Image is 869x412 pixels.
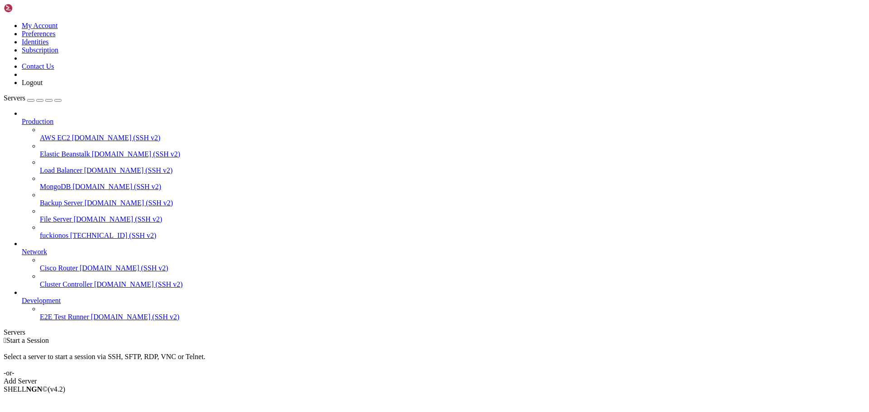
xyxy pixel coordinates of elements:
a: File Server [DOMAIN_NAME] (SSH v2) [40,215,865,223]
span: [TECHNICAL_ID] (SSH v2) [70,232,156,239]
span: Cisco Router [40,264,78,272]
a: Logout [22,79,43,86]
a: Servers [4,94,62,102]
span: Elastic Beanstalk [40,150,90,158]
span: MongoDB [40,183,71,190]
span: E2E Test Runner [40,313,89,321]
span: [DOMAIN_NAME] (SSH v2) [85,199,173,207]
span: [DOMAIN_NAME] (SSH v2) [72,183,161,190]
div: Servers [4,328,865,336]
a: Load Balancer [DOMAIN_NAME] (SSH v2) [40,166,865,175]
span: [DOMAIN_NAME] (SSH v2) [80,264,168,272]
span: Network [22,248,47,256]
span: [DOMAIN_NAME] (SSH v2) [72,134,161,142]
a: Identities [22,38,49,46]
span: [DOMAIN_NAME] (SSH v2) [91,313,180,321]
span:  [4,336,6,344]
span: SHELL © [4,385,65,393]
span: Backup Server [40,199,83,207]
span: [DOMAIN_NAME] (SSH v2) [84,166,173,174]
li: E2E Test Runner [DOMAIN_NAME] (SSH v2) [40,305,865,321]
li: fuckionos [TECHNICAL_ID] (SSH v2) [40,223,865,240]
span: Load Balancer [40,166,82,174]
span: AWS EC2 [40,134,70,142]
span: Production [22,118,53,125]
a: Elastic Beanstalk [DOMAIN_NAME] (SSH v2) [40,150,865,158]
a: Production [22,118,865,126]
a: fuckionos [TECHNICAL_ID] (SSH v2) [40,232,865,240]
a: Preferences [22,30,56,38]
span: [DOMAIN_NAME] (SSH v2) [74,215,162,223]
a: Cluster Controller [DOMAIN_NAME] (SSH v2) [40,280,865,289]
li: Cisco Router [DOMAIN_NAME] (SSH v2) [40,256,865,272]
span: [DOMAIN_NAME] (SSH v2) [92,150,181,158]
li: MongoDB [DOMAIN_NAME] (SSH v2) [40,175,865,191]
div: Add Server [4,377,865,385]
li: AWS EC2 [DOMAIN_NAME] (SSH v2) [40,126,865,142]
li: Cluster Controller [DOMAIN_NAME] (SSH v2) [40,272,865,289]
img: Shellngn [4,4,56,13]
span: [DOMAIN_NAME] (SSH v2) [94,280,183,288]
span: Start a Session [6,336,49,344]
a: Development [22,297,865,305]
span: Development [22,297,61,304]
a: Contact Us [22,62,54,70]
li: File Server [DOMAIN_NAME] (SSH v2) [40,207,865,223]
span: fuckionos [40,232,68,239]
div: Select a server to start a session via SSH, SFTP, RDP, VNC or Telnet. -or- [4,345,865,377]
li: Backup Server [DOMAIN_NAME] (SSH v2) [40,191,865,207]
a: AWS EC2 [DOMAIN_NAME] (SSH v2) [40,134,865,142]
a: Network [22,248,865,256]
li: Elastic Beanstalk [DOMAIN_NAME] (SSH v2) [40,142,865,158]
b: NGN [26,385,43,393]
a: Cisco Router [DOMAIN_NAME] (SSH v2) [40,264,865,272]
span: 4.2.0 [48,385,66,393]
li: Development [22,289,865,321]
a: Backup Server [DOMAIN_NAME] (SSH v2) [40,199,865,207]
li: Load Balancer [DOMAIN_NAME] (SSH v2) [40,158,865,175]
li: Network [22,240,865,289]
a: E2E Test Runner [DOMAIN_NAME] (SSH v2) [40,313,865,321]
a: MongoDB [DOMAIN_NAME] (SSH v2) [40,183,865,191]
a: My Account [22,22,58,29]
li: Production [22,109,865,240]
span: File Server [40,215,72,223]
span: Servers [4,94,25,102]
span: Cluster Controller [40,280,92,288]
a: Subscription [22,46,58,54]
